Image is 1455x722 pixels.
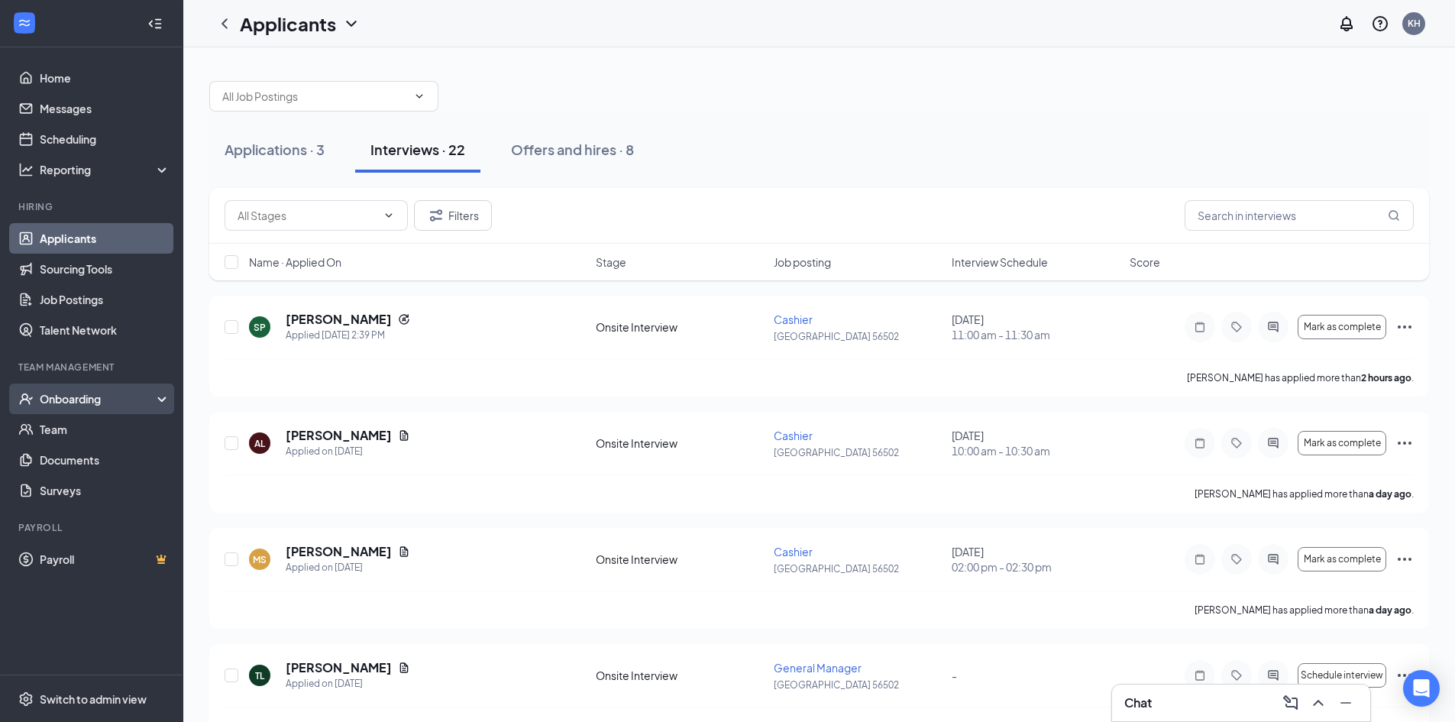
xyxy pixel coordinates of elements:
span: Stage [596,254,626,270]
div: Reporting [40,162,171,177]
button: Minimize [1334,691,1358,715]
svg: ActiveChat [1264,321,1282,333]
div: Team Management [18,361,167,374]
div: Onsite Interview [596,319,765,335]
div: Hiring [18,200,167,213]
p: [PERSON_NAME] has applied more than . [1187,371,1414,384]
svg: Settings [18,691,34,707]
svg: MagnifyingGlass [1388,209,1400,222]
div: [DATE] [952,544,1120,575]
button: Schedule interview [1298,663,1386,688]
svg: Collapse [147,16,163,31]
svg: Ellipses [1395,550,1414,568]
span: Job posting [774,254,831,270]
div: Offers and hires · 8 [511,140,634,159]
input: Search in interviews [1185,200,1414,231]
div: Applied on [DATE] [286,560,410,575]
span: General Manager [774,661,862,675]
a: Home [40,63,170,93]
b: a day ago [1369,604,1411,616]
svg: ChevronDown [413,90,425,102]
svg: Document [398,429,410,442]
div: TL [255,669,264,682]
a: Team [40,414,170,445]
svg: ChevronLeft [215,15,234,33]
b: a day ago [1369,488,1411,500]
div: Switch to admin view [40,691,147,707]
svg: ChevronUp [1309,694,1327,712]
div: Interviews · 22 [370,140,465,159]
svg: Analysis [18,162,34,177]
svg: ActiveChat [1264,669,1282,682]
span: 11:00 am - 11:30 am [952,327,1120,342]
svg: Tag [1227,321,1246,333]
svg: Tag [1227,553,1246,565]
svg: Ellipses [1395,666,1414,685]
svg: ActiveChat [1264,553,1282,565]
a: Scheduling [40,124,170,154]
span: Interview Schedule [952,254,1048,270]
div: [DATE] [952,312,1120,342]
span: Cashier [774,429,813,442]
p: [GEOGRAPHIC_DATA] 56502 [774,562,943,575]
h5: [PERSON_NAME] [286,311,392,328]
a: Talent Network [40,315,170,345]
button: Filter Filters [414,200,492,231]
p: [GEOGRAPHIC_DATA] 56502 [774,446,943,459]
p: [PERSON_NAME] has applied more than . [1195,604,1414,617]
div: AL [254,437,265,450]
span: Cashier [774,312,813,326]
svg: Ellipses [1395,434,1414,452]
div: Onsite Interview [596,668,765,683]
svg: ChevronDown [383,209,395,222]
span: - [952,669,957,682]
span: Mark as complete [1304,554,1381,565]
div: SP [254,321,266,334]
span: 02:00 pm - 02:30 pm [952,559,1120,575]
svg: Note [1191,437,1209,449]
svg: Note [1191,553,1209,565]
svg: Document [398,662,410,674]
input: All Job Postings [222,88,407,105]
svg: Tag [1227,669,1246,682]
div: Onsite Interview [596,552,765,567]
a: PayrollCrown [40,544,170,575]
input: All Stages [238,207,377,224]
svg: ComposeMessage [1282,694,1300,712]
svg: Document [398,546,410,558]
p: [GEOGRAPHIC_DATA] 56502 [774,678,943,691]
button: Mark as complete [1298,547,1386,571]
span: Cashier [774,545,813,558]
div: [DATE] [952,428,1120,458]
div: Applied [DATE] 2:39 PM [286,328,410,343]
svg: WorkstreamLogo [17,15,32,31]
h3: Chat [1124,694,1152,711]
svg: Reapply [398,313,410,325]
div: Onboarding [40,391,157,406]
a: Surveys [40,475,170,506]
a: Documents [40,445,170,475]
div: Open Intercom Messenger [1403,670,1440,707]
b: 2 hours ago [1361,372,1411,384]
h5: [PERSON_NAME] [286,543,392,560]
svg: Filter [427,206,445,225]
div: Payroll [18,521,167,534]
span: 10:00 am - 10:30 am [952,443,1120,458]
div: Applied on [DATE] [286,444,410,459]
h1: Applicants [240,11,336,37]
div: MS [253,553,267,566]
svg: Note [1191,321,1209,333]
p: [GEOGRAPHIC_DATA] 56502 [774,330,943,343]
svg: QuestionInfo [1371,15,1389,33]
svg: ActiveChat [1264,437,1282,449]
button: Mark as complete [1298,315,1386,339]
svg: Notifications [1337,15,1356,33]
button: ChevronUp [1306,691,1331,715]
div: Applications · 3 [225,140,325,159]
a: Sourcing Tools [40,254,170,284]
svg: Note [1191,669,1209,682]
a: Job Postings [40,284,170,315]
div: Onsite Interview [596,435,765,451]
span: Schedule interview [1301,670,1383,681]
